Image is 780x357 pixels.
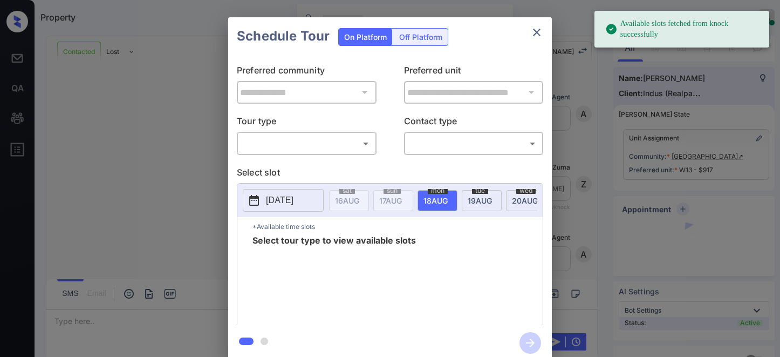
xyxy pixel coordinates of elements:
div: Available slots fetched from knock successfully [605,14,761,44]
span: Select tour type to view available slots [252,236,416,322]
span: mon [428,187,448,194]
div: Off Platform [394,29,448,45]
p: Preferred community [237,64,377,81]
span: wed [516,187,536,194]
span: 18 AUG [423,196,448,205]
span: 20 AUG [512,196,538,205]
span: 19 AUG [468,196,492,205]
div: date-select [506,190,546,211]
p: *Available time slots [252,217,543,236]
div: date-select [418,190,457,211]
p: Preferred unit [404,64,544,81]
p: Contact type [404,114,544,132]
p: Select slot [237,166,543,183]
div: On Platform [339,29,392,45]
div: date-select [462,190,502,211]
span: tue [472,187,488,194]
button: close [526,22,548,43]
h2: Schedule Tour [228,17,338,55]
p: [DATE] [266,194,293,207]
p: Tour type [237,114,377,132]
button: [DATE] [243,189,324,212]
